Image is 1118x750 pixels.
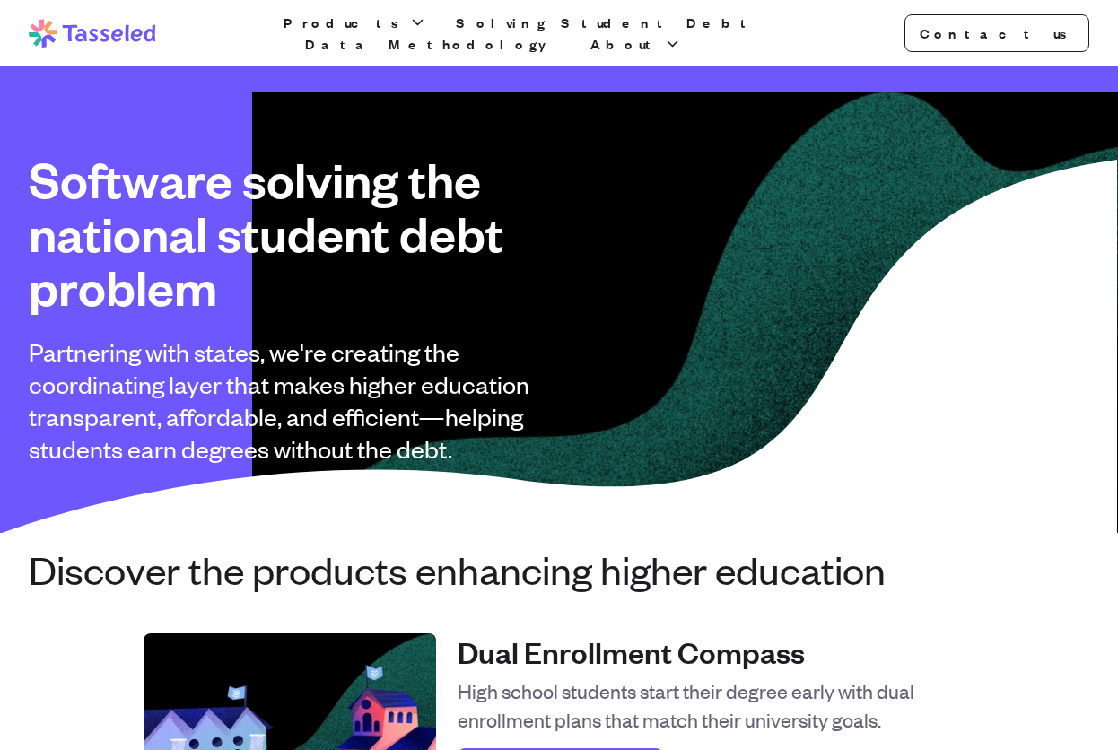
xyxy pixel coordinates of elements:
[29,547,1089,590] h3: Discover the products enhancing higher education
[29,153,546,314] h1: Software solving the national student debt problem
[301,33,565,55] a: Data Methodology
[590,33,660,55] span: About
[280,12,431,33] button: Products
[904,14,1089,52] a: Contact us
[458,633,974,669] h4: Dual Enrollment Compass
[29,336,546,465] h2: Partnering with states, we're creating the coordinating layer that makes higher education transpa...
[458,676,974,734] p: High school students start their degree early with dual enrollment plans that match their univers...
[284,12,406,33] span: Products
[452,12,759,33] a: Solving Student Debt
[587,33,686,55] button: About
